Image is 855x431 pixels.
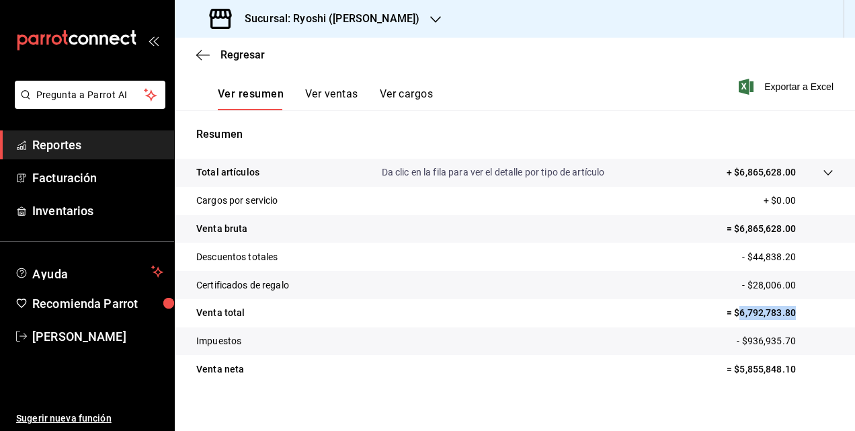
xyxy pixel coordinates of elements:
[196,194,278,208] p: Cargos por servicio
[196,222,247,236] p: Venta bruta
[32,264,146,280] span: Ayuda
[305,87,358,110] button: Ver ventas
[737,334,833,348] p: - $936,935.70
[32,136,163,154] span: Reportes
[196,306,245,320] p: Venta total
[32,327,163,346] span: [PERSON_NAME]
[9,97,165,112] a: Pregunta a Parrot AI
[742,250,833,264] p: - $44,838.20
[380,87,434,110] button: Ver cargos
[727,306,833,320] p: = $6,792,783.80
[196,362,244,377] p: Venta neta
[32,202,163,220] span: Inventarios
[218,87,433,110] div: navigation tabs
[382,165,605,180] p: Da clic en la fila para ver el detalle por tipo de artículo
[196,250,278,264] p: Descuentos totales
[218,87,284,110] button: Ver resumen
[196,334,241,348] p: Impuestos
[234,11,419,27] h3: Sucursal: Ryoshi ([PERSON_NAME])
[15,81,165,109] button: Pregunta a Parrot AI
[16,412,163,426] span: Sugerir nueva función
[741,79,833,95] button: Exportar a Excel
[764,194,833,208] p: + $0.00
[36,88,145,102] span: Pregunta a Parrot AI
[196,278,289,292] p: Certificados de regalo
[148,35,159,46] button: open_drawer_menu
[220,48,265,61] span: Regresar
[727,362,833,377] p: = $5,855,848.10
[727,222,833,236] p: = $6,865,628.00
[196,126,833,143] p: Resumen
[32,169,163,187] span: Facturación
[32,295,163,313] span: Recomienda Parrot
[742,278,833,292] p: - $28,006.00
[196,165,259,180] p: Total artículos
[196,48,265,61] button: Regresar
[727,165,796,180] p: + $6,865,628.00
